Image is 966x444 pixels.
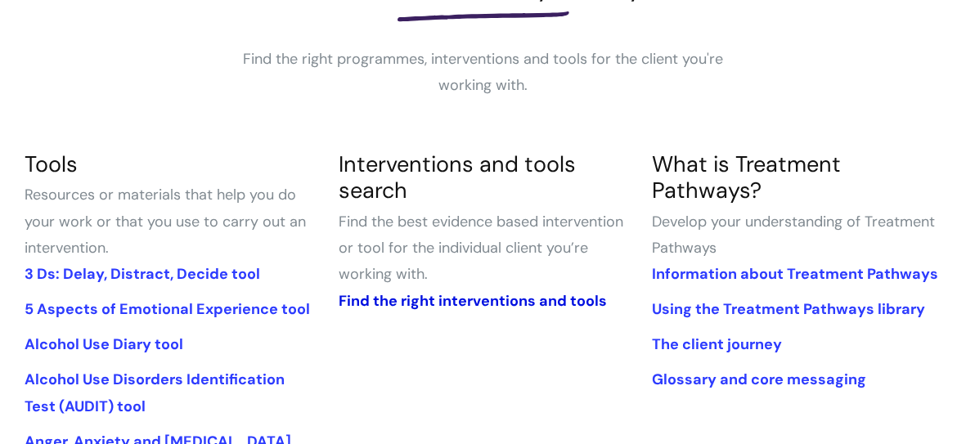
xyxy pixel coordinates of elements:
[652,334,782,354] a: The client journey
[25,264,260,284] a: 3 Ds: Delay, Distract, Decide tool
[339,291,607,311] a: Find the right interventions and tools
[25,299,310,319] a: 5 Aspects of Emotional Experience tool
[25,334,183,354] a: Alcohol Use Diary tool
[25,370,285,415] a: Alcohol Use Disorders Identification Test (AUDIT) tool
[238,46,729,99] p: Find the right programmes, interventions and tools for the client you're working with.
[652,264,938,284] a: Information about Treatment Pathways
[652,299,925,319] a: Using the Treatment Pathways library
[652,212,935,258] span: Develop your understanding of Treatment Pathways
[25,185,306,258] span: Resources or materials that help you do your work or that you use to carry out an intervention.
[25,150,78,178] a: Tools
[652,370,866,389] a: Glossary and core messaging
[339,212,623,285] span: Find the best evidence based intervention or tool for the individual client you’re working with.
[339,150,576,204] a: Interventions and tools search
[652,150,841,204] a: What is Treatment Pathways?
